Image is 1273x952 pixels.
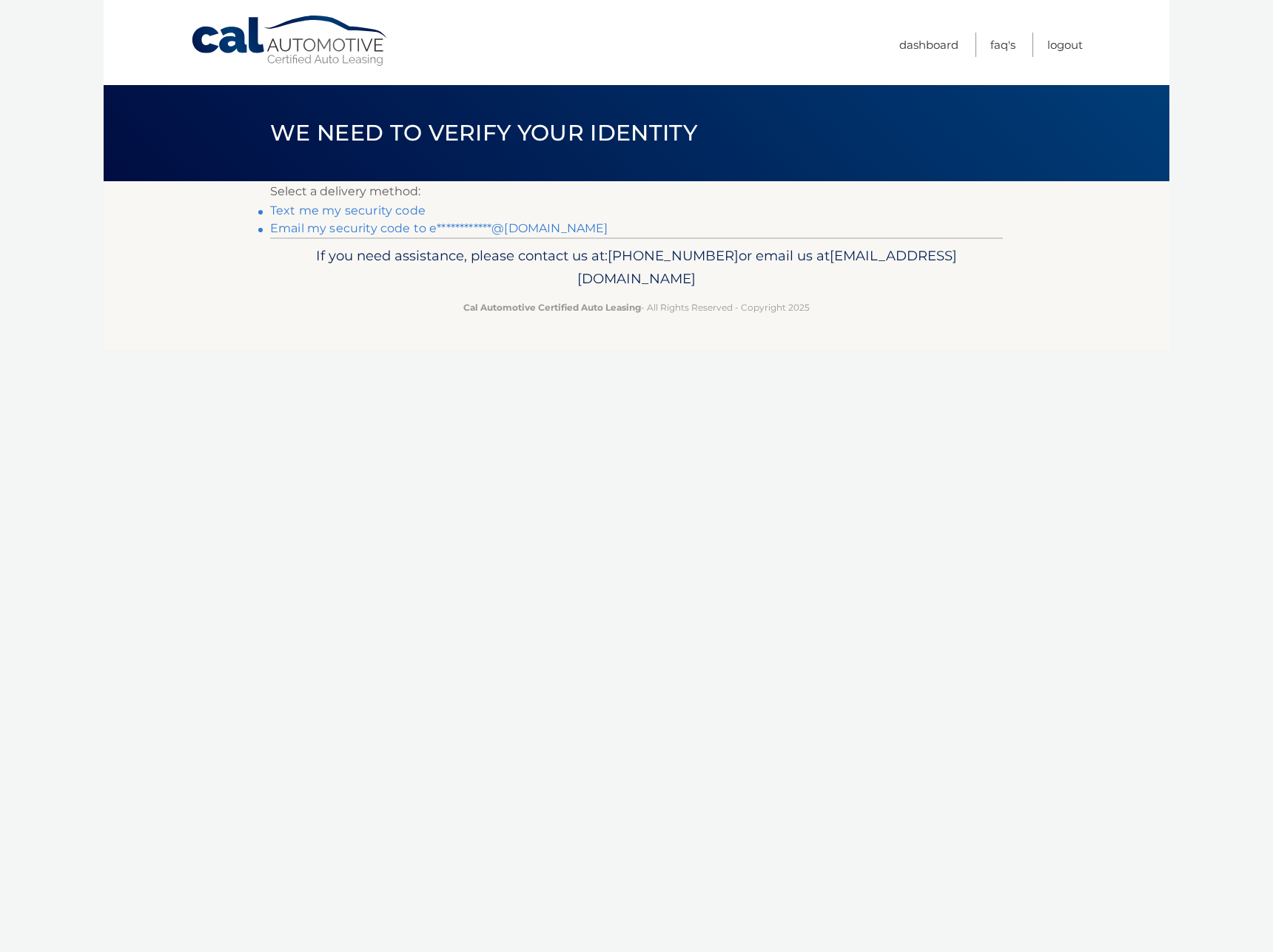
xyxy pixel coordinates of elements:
[270,119,697,146] span: We need to verify your identity
[608,247,739,264] span: [PHONE_NUMBER]
[270,181,1003,202] p: Select a delivery method:
[270,203,426,217] a: Text me my security code
[990,33,1015,57] a: FAQ's
[899,33,958,57] a: Dashboard
[190,15,390,67] a: Cal Automotive
[280,244,993,291] p: If you need assistance, please contact us at: or email us at
[280,300,993,315] p: - All Rights Reserved - Copyright 2025
[463,302,641,313] strong: Cal Automotive Certified Auto Leasing
[1047,33,1083,57] a: Logout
